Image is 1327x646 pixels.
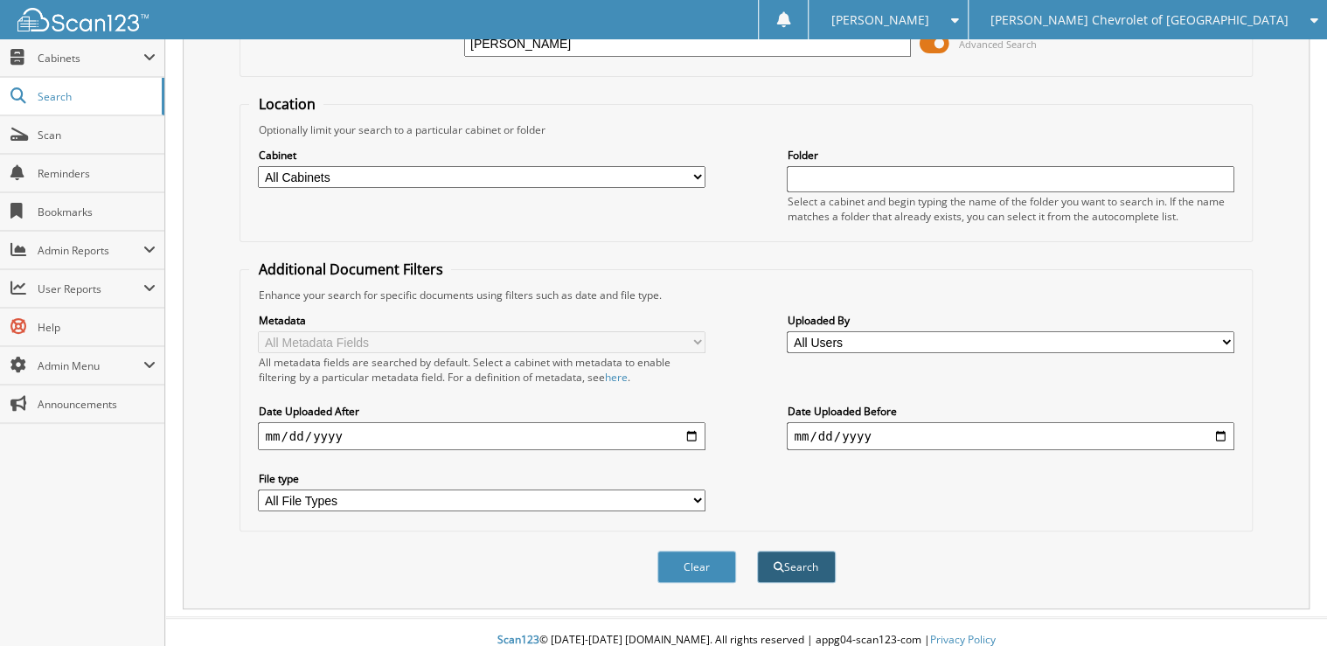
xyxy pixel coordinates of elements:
span: [PERSON_NAME] [830,15,928,25]
span: Reminders [38,166,156,181]
input: end [787,422,1233,450]
button: Clear [657,551,736,583]
label: Cabinet [258,148,705,163]
div: Optionally limit your search to a particular cabinet or folder [249,122,1242,137]
span: Advanced Search [959,38,1037,51]
a: here [604,370,627,385]
div: Enhance your search for specific documents using filters such as date and file type. [249,288,1242,302]
label: Date Uploaded After [258,404,705,419]
div: All metadata fields are searched by default. Select a cabinet with metadata to enable filtering b... [258,355,705,385]
span: Admin Menu [38,358,143,373]
label: Metadata [258,313,705,328]
label: Folder [787,148,1233,163]
span: [PERSON_NAME] Chevrolet of [GEOGRAPHIC_DATA] [990,15,1289,25]
span: Announcements [38,397,156,412]
label: File type [258,471,705,486]
span: Admin Reports [38,243,143,258]
legend: Location [249,94,323,114]
button: Search [757,551,836,583]
span: Bookmarks [38,205,156,219]
label: Date Uploaded Before [787,404,1233,419]
div: Select a cabinet and begin typing the name of the folder you want to search in. If the name match... [787,194,1233,224]
label: Uploaded By [787,313,1233,328]
input: start [258,422,705,450]
iframe: Chat Widget [1240,562,1327,646]
span: Scan [38,128,156,142]
legend: Additional Document Filters [249,260,451,279]
span: User Reports [38,281,143,296]
span: Search [38,89,153,104]
img: scan123-logo-white.svg [17,8,149,31]
span: Help [38,320,156,335]
span: Cabinets [38,51,143,66]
